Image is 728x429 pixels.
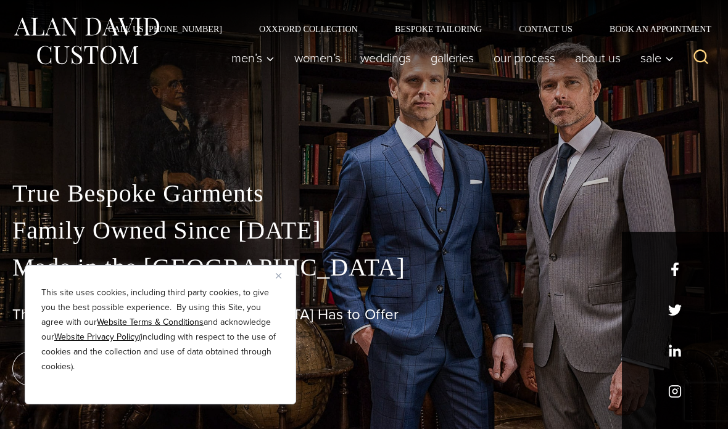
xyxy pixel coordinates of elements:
[221,46,680,70] nav: Primary Navigation
[500,25,591,33] a: Contact Us
[231,52,275,64] span: Men’s
[97,316,204,329] a: Website Terms & Conditions
[484,46,565,70] a: Our Process
[12,306,716,324] h1: The Best Custom Suits [GEOGRAPHIC_DATA] Has to Offer
[276,273,281,279] img: Close
[350,46,421,70] a: weddings
[241,25,376,33] a: Oxxford Collection
[640,52,674,64] span: Sale
[12,14,160,68] img: Alan David Custom
[12,351,185,386] a: book an appointment
[591,25,716,33] a: Book an Appointment
[565,46,631,70] a: About Us
[89,25,241,33] a: Call Us [PHONE_NUMBER]
[41,285,279,374] p: This site uses cookies, including third party cookies, to give you the best possible experience. ...
[54,330,139,343] a: Website Privacy Policy
[421,46,484,70] a: Galleries
[12,175,716,286] p: True Bespoke Garments Family Owned Since [DATE] Made in the [GEOGRAPHIC_DATA]
[284,46,350,70] a: Women’s
[276,268,291,283] button: Close
[686,43,716,73] button: View Search Form
[89,25,716,33] nav: Secondary Navigation
[376,25,500,33] a: Bespoke Tailoring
